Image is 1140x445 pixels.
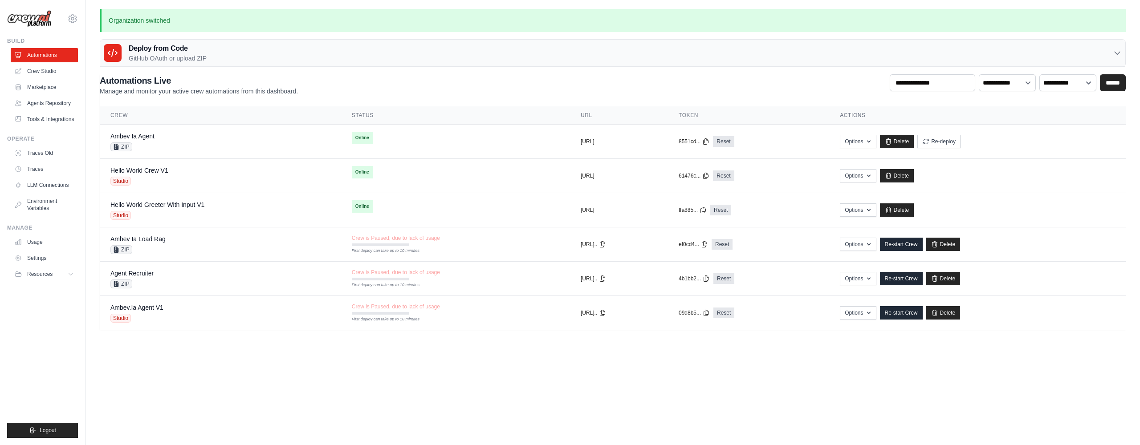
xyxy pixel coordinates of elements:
div: Build [7,37,78,44]
button: Options [840,135,876,148]
div: Manage [7,224,78,231]
a: Ambev Ia Load Rag [110,235,166,243]
button: Options [840,203,876,217]
th: Crew [100,106,341,125]
button: ffa885... [679,206,707,214]
span: ZIP [110,142,132,151]
button: Options [840,306,876,320]
a: Reset [713,136,734,147]
a: Delete [880,203,914,217]
a: Crew Studio [11,64,78,78]
div: First deploy can take up to 10 minutes [352,316,409,323]
a: Ambev.Ia Agent V1 [110,304,163,311]
a: Hello World Greeter With Input V1 [110,201,204,208]
a: Agents Repository [11,96,78,110]
div: First deploy can take up to 10 minutes [352,282,409,288]
div: First deploy can take up to 10 minutes [352,248,409,254]
a: Environment Variables [11,194,78,215]
span: Resources [27,271,53,278]
a: Delete [926,238,961,251]
span: Crew is Paused, due to lack of usage [352,269,440,276]
a: Tools & Integrations [11,112,78,126]
span: Studio [110,314,131,323]
th: Status [341,106,570,125]
img: Logo [7,10,52,28]
a: Settings [11,251,78,265]
a: Reset [710,205,731,215]
span: Studio [110,211,131,220]
button: 8551cd... [679,138,709,145]
button: ef0cd4... [679,241,708,248]
h2: Automations Live [100,74,298,87]
th: URL [570,106,668,125]
a: Traces [11,162,78,176]
span: Online [352,200,373,213]
button: Options [840,272,876,285]
a: Delete [926,272,961,285]
button: Re-deploy [917,135,961,148]
span: Crew is Paused, due to lack of usage [352,235,440,242]
th: Token [668,106,829,125]
a: Delete [880,135,914,148]
span: Online [352,166,373,178]
button: 09d8b5... [679,309,710,316]
a: Traces Old [11,146,78,160]
button: Options [840,169,876,182]
th: Actions [829,106,1126,125]
a: Usage [11,235,78,249]
div: Operate [7,135,78,142]
a: Ambev Ia Agent [110,133,155,140]
p: GitHub OAuth or upload ZIP [129,54,207,63]
button: Resources [11,267,78,281]
span: Crew is Paused, due to lack of usage [352,303,440,310]
span: ZIP [110,279,132,288]
a: Reset [712,239,733,250]
a: Delete [926,306,961,320]
a: Re-start Crew [880,306,923,320]
a: LLM Connections [11,178,78,192]
button: Options [840,238,876,251]
a: Marketplace [11,80,78,94]
a: Reset [713,273,734,284]
a: Re-start Crew [880,272,923,285]
a: Reset [713,307,734,318]
span: Online [352,132,373,144]
button: 4b1bb2... [679,275,710,282]
a: Hello World Crew V1 [110,167,168,174]
a: Agent Recruiter [110,270,154,277]
button: 61476c... [679,172,709,179]
a: Re-start Crew [880,238,923,251]
h3: Deploy from Code [129,43,207,54]
p: Manage and monitor your active crew automations from this dashboard. [100,87,298,96]
p: Organization switched [100,9,1126,32]
span: Studio [110,177,131,186]
span: ZIP [110,245,132,254]
button: Logout [7,423,78,438]
span: Logout [40,427,56,434]
a: Delete [880,169,914,182]
a: Automations [11,48,78,62]
a: Reset [713,170,734,181]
